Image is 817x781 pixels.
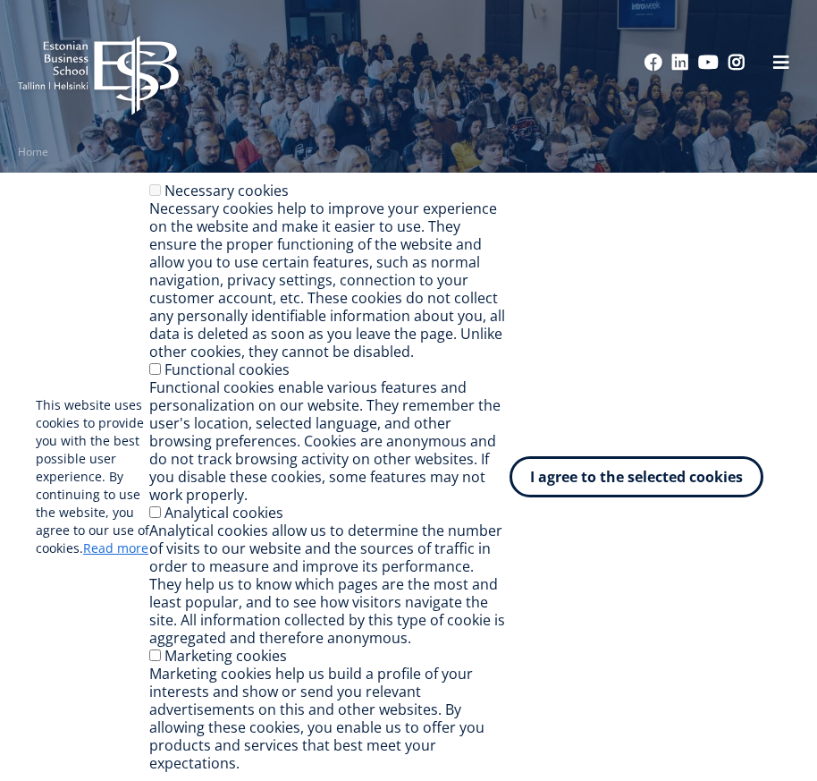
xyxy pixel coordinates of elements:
[530,467,743,487] font: I agree to the selected cookies
[18,160,229,233] font: Contacts
[18,144,48,159] font: Home
[83,539,148,556] font: Read more
[36,396,149,556] font: This website uses cookies to provide you with the best possible user experience. By continuing to...
[164,503,283,522] font: Analytical cookies
[149,664,484,773] font: Marketing cookies help us build a profile of your interests and show or send you relevant adverti...
[149,521,505,648] font: Analytical cookies allow us to determine the number of visits to our website and the sources of t...
[164,646,287,666] font: Marketing cookies
[510,456,763,497] button: I agree to the selected cookies
[164,360,290,379] font: Functional cookies
[164,181,289,200] font: Necessary cookies
[149,199,505,361] font: Necessary cookies help to improve your experience on the website and make it easier to use. They ...
[18,143,48,161] a: Home
[83,539,148,557] a: Read more
[149,378,501,505] font: Functional cookies enable various features and personalization on our website. They remember the ...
